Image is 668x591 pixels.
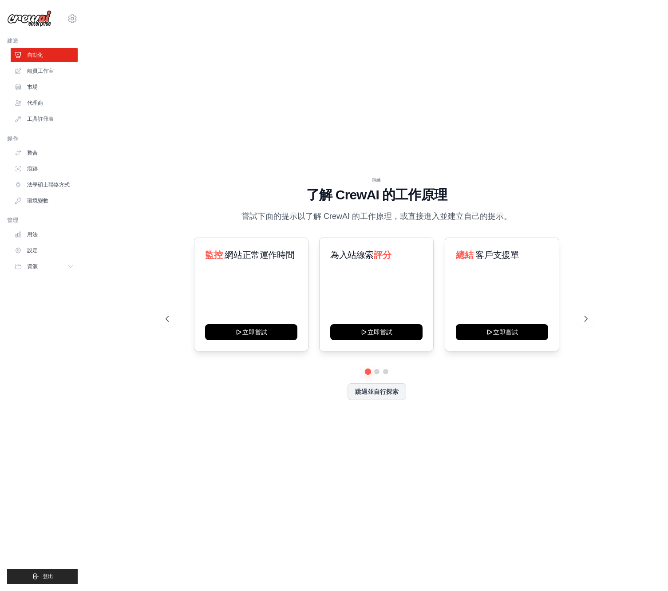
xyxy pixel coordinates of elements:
button: 立即嘗試 [456,324,548,340]
font: 為入站線索 [330,250,374,260]
font: 用法 [27,231,38,238]
font: 跳過並自行探索 [355,388,399,395]
font: 演練 [372,178,382,182]
font: 總結 [456,250,473,260]
button: 立即嘗試 [205,324,297,340]
button: 資源 [11,259,78,274]
a: 工具註冊表 [11,112,78,126]
font: 整合 [27,150,38,156]
font: 資源 [27,263,38,270]
a: 市場 [11,80,78,94]
font: 立即嘗試 [493,329,518,336]
font: 市場 [27,84,38,90]
button: 跳過並自行探索 [348,383,406,400]
font: 法學碩士聯絡方式 [27,182,70,188]
font: 評分 [374,250,391,260]
font: 網站正常運作時間 [225,250,294,260]
button: 登出 [7,569,78,584]
a: 船員工作室 [11,64,78,78]
a: 環境變數 [11,194,78,208]
font: 立即嘗試 [242,329,267,336]
a: 自動化 [11,48,78,62]
font: 監控 [205,250,222,260]
font: 了解 CrewAI 的工作原理 [306,187,447,202]
a: 痕跡 [11,162,78,176]
a: 法學碩士聯絡方式 [11,178,78,192]
font: 建造 [7,38,18,44]
font: 環境變數 [27,198,48,204]
font: 操作 [7,135,18,142]
font: 工具註冊表 [27,116,54,122]
img: 標識 [7,10,51,27]
font: 登出 [43,573,53,579]
button: 立即嘗試 [330,324,423,340]
a: 代理商 [11,96,78,110]
font: 管理 [7,217,18,223]
font: 自動化 [27,52,43,58]
font: 客戶支援單 [475,250,519,260]
font: 設定 [27,247,38,254]
font: 船員工作室 [27,68,54,74]
a: 設定 [11,243,78,258]
font: 痕跡 [27,166,38,172]
font: 代理商 [27,100,43,106]
font: 嘗試下面的提示以了解 CrewAI 的工作原理，或直接進入並建立自己的提示。 [241,212,512,221]
font: 立即嘗試 [368,329,392,336]
a: 用法 [11,227,78,242]
a: 整合 [11,146,78,160]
